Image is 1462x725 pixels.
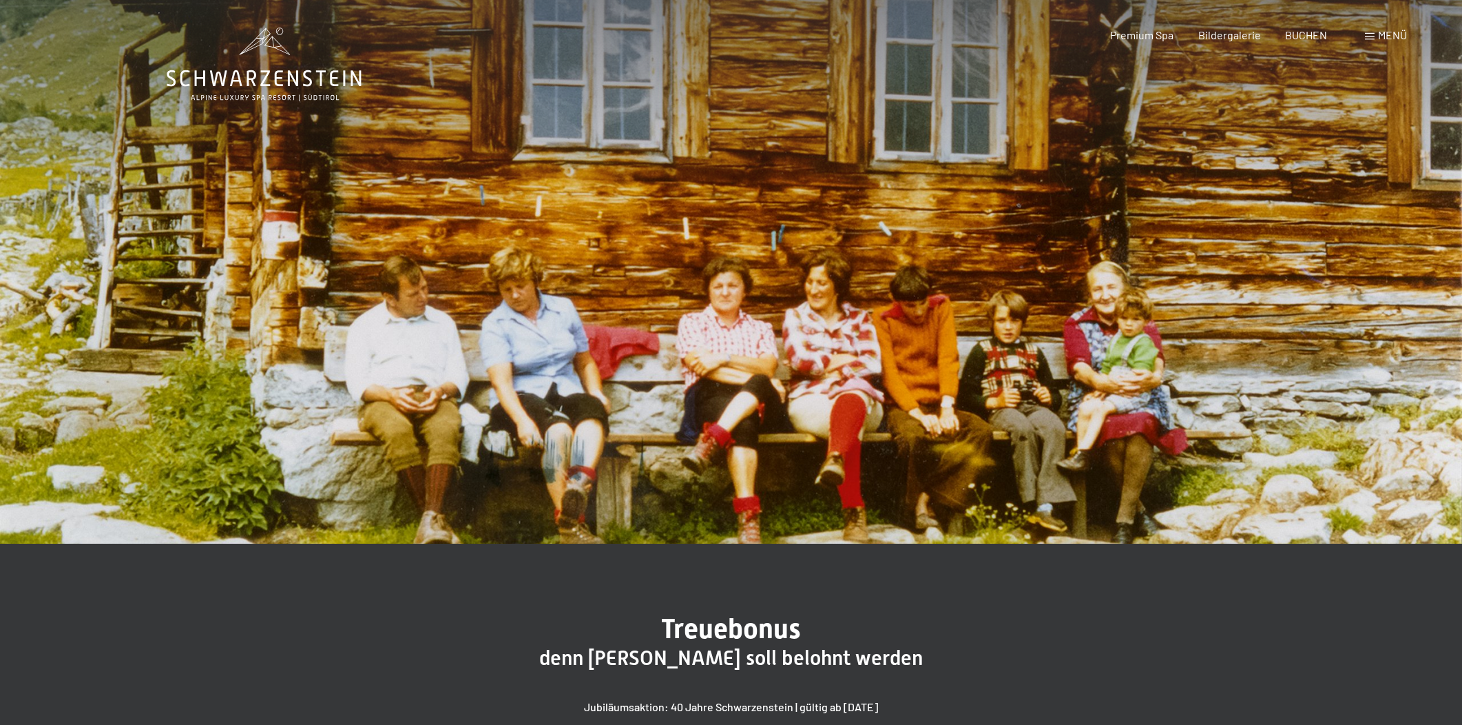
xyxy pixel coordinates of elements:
a: BUCHEN [1285,28,1327,41]
a: Premium Spa [1110,28,1173,41]
span: Treuebonus [661,613,801,645]
span: Menü [1378,28,1407,41]
span: denn [PERSON_NAME] soll belohnt werden [539,646,923,670]
a: Bildergalerie [1198,28,1261,41]
strong: Jubiläumsaktion: 40 Jahre Schwarzenstein | gültig ab [DATE] [584,700,878,713]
